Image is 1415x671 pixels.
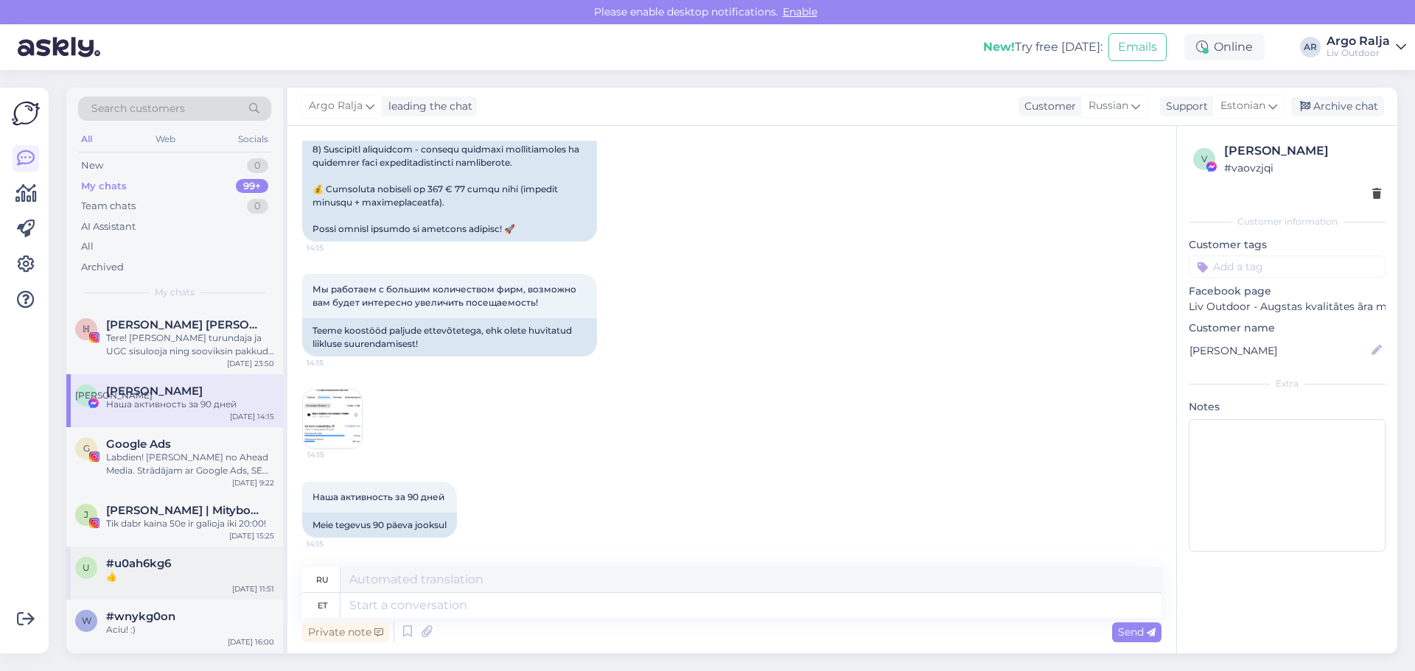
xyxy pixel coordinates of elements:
[307,538,362,549] span: 14:15
[81,199,136,214] div: Team chats
[106,331,274,358] div: Tere! [PERSON_NAME] turundaja ja UGC sisulooja ning sooviksin pakkuda Teile võimalust teha koostö...
[312,491,444,502] span: Наша активность за 90 дней
[81,179,127,194] div: My chats
[84,509,88,520] span: J
[983,38,1103,56] div: Try free [DATE]:
[247,199,268,214] div: 0
[227,358,274,369] div: [DATE] 23:50
[83,443,90,454] span: G
[316,567,329,592] div: ru
[1189,256,1386,278] input: Add a tag
[75,390,153,401] span: [PERSON_NAME]
[1189,342,1369,359] input: Add name
[1089,98,1128,114] span: Russian
[81,260,124,275] div: Archived
[232,477,274,488] div: [DATE] 9:22
[106,517,274,530] div: Tik dabr kaina 50e ir galioja iki 20:00!
[81,158,103,173] div: New
[307,242,362,253] span: 14:15
[106,318,259,331] span: ℍ𝕖𝕝𝕖𝕟𝕖 𝕄𝕒𝕣𝕚𝕖
[1189,284,1386,299] p: Facebook page
[106,504,259,517] span: Jacinta Baltauskaitė | Mitybos specialistė | SUPER MAMA 🚀
[1224,142,1381,160] div: [PERSON_NAME]
[235,130,271,149] div: Socials
[1300,37,1321,57] div: AR
[1184,34,1265,60] div: Online
[983,40,1015,54] b: New!
[1220,98,1265,114] span: Estonian
[1189,215,1386,228] div: Customer information
[382,99,472,114] div: leading the chat
[106,570,274,583] div: 👍
[1118,625,1156,639] span: Send
[307,449,363,460] span: 14:15
[1189,320,1386,336] p: Customer name
[1189,399,1386,415] p: Notes
[1189,299,1386,315] p: Liv Outdoor - Augstas kvalitātes āra mēbeles
[228,636,274,647] div: [DATE] 16:00
[236,179,268,194] div: 99+
[1019,99,1076,114] div: Customer
[155,286,195,299] span: My chats
[307,357,362,368] span: 14:15
[1189,237,1386,253] p: Customer tags
[106,623,274,636] div: Aciu! :)
[312,284,579,308] span: Мы работаем с большим количеством фирм, возможно вам будет интересно увеличить посещаемость!
[82,615,91,626] span: w
[1201,153,1207,164] span: v
[106,557,171,570] span: #u0ah6kg6
[83,323,90,334] span: ℍ
[1224,160,1381,176] div: # vaovzjqi
[78,130,95,149] div: All
[83,562,90,573] span: u
[106,398,274,411] div: Наша активность за 90 дней
[309,98,363,114] span: Argo Ralja
[247,158,268,173] div: 0
[318,593,327,618] div: et
[302,622,389,642] div: Private note
[1327,35,1406,59] a: Argo RaljaLiv Outdoor
[12,99,40,127] img: Askly Logo
[91,101,185,116] span: Search customers
[106,610,175,623] span: #wnykg0on
[229,530,274,541] div: [DATE] 15:25
[1327,35,1390,47] div: Argo Ralja
[230,411,274,422] div: [DATE] 14:15
[302,513,457,538] div: Meie tegevus 90 päeva jooksul
[303,390,362,449] img: Attachment
[106,384,203,398] span: Александр Коробов
[106,451,274,477] div: Labdien! [PERSON_NAME] no Ahead Media. Strādājam ar Google Ads, SEO un mājaslapu izveidi un uzlab...
[1160,99,1208,114] div: Support
[302,318,597,356] div: Teeme koostööd paljude ettevõtetega, ehk olete huvitatud liikluse suurendamisest!
[1327,47,1390,59] div: Liv Outdoor
[106,438,171,451] span: Google Ads
[153,130,178,149] div: Web
[778,5,822,18] span: Enable
[81,219,136,234] div: AI Assistant
[232,583,274,594] div: [DATE] 11:51
[81,239,94,254] div: All
[1189,377,1386,390] div: Extra
[1291,96,1384,116] div: Archive chat
[1108,33,1167,61] button: Emails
